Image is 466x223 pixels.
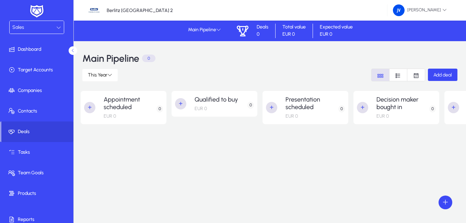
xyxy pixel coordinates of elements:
span: Deals [1,128,73,135]
button: + [266,102,277,113]
span: Contacts [1,108,75,115]
p: 0 [257,32,268,37]
h2: Qualified to buy [195,96,238,103]
h2: Presentation scheduled [286,96,338,111]
span: Dashboard [1,46,75,53]
p: EUR 0 [286,114,298,119]
p: 0 [429,105,436,113]
a: Products [1,183,75,204]
span: Tasks [1,149,75,156]
span: Add deal [433,72,452,78]
a: Companies [1,80,75,101]
a: Dashboard [1,39,75,60]
p: EUR 0 [282,32,306,37]
span: This Year [88,72,107,78]
mat-button-toggle-group: Font Style [371,69,425,81]
a: Contacts [1,101,75,121]
button: [PERSON_NAME] [387,4,452,16]
p: Deals [257,24,268,30]
a: Tasks [1,142,75,163]
span: Products [1,190,75,197]
span: Reports [1,216,75,223]
button: + [84,102,95,113]
p: EUR 0 [104,114,116,119]
img: 162.png [393,4,405,16]
span: Team Goals [1,169,75,176]
span: Main Pipeline [188,27,221,33]
a: Target Accounts [1,60,75,80]
img: white-logo.png [28,4,45,19]
h3: Main Pipeline [82,54,139,62]
span: Target Accounts [1,67,75,73]
p: EUR 0 [376,114,389,119]
h2: Appointment scheduled [104,96,156,111]
span: Sales [12,24,24,30]
button: + [175,98,186,109]
p: 0 [156,105,163,113]
h2: Decision maker bought in [376,96,429,111]
button: Main Pipeline [180,24,229,36]
span: Companies [1,87,75,94]
button: Add deal [428,69,457,81]
p: Total value [282,24,306,30]
p: EUR 0 [320,32,353,37]
a: Team Goals [1,163,75,183]
span: [PERSON_NAME] [393,4,447,16]
p: 0 [247,102,254,109]
p: Expected value [320,24,353,30]
button: + [448,102,459,113]
p: EUR 0 [195,106,207,112]
button: This Year [82,69,118,81]
button: + [357,102,368,113]
p: 0 [338,105,345,113]
img: 39.jpg [88,4,101,17]
p: 0 [142,55,155,62]
p: Berlitz [GEOGRAPHIC_DATA] 2 [107,8,173,13]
